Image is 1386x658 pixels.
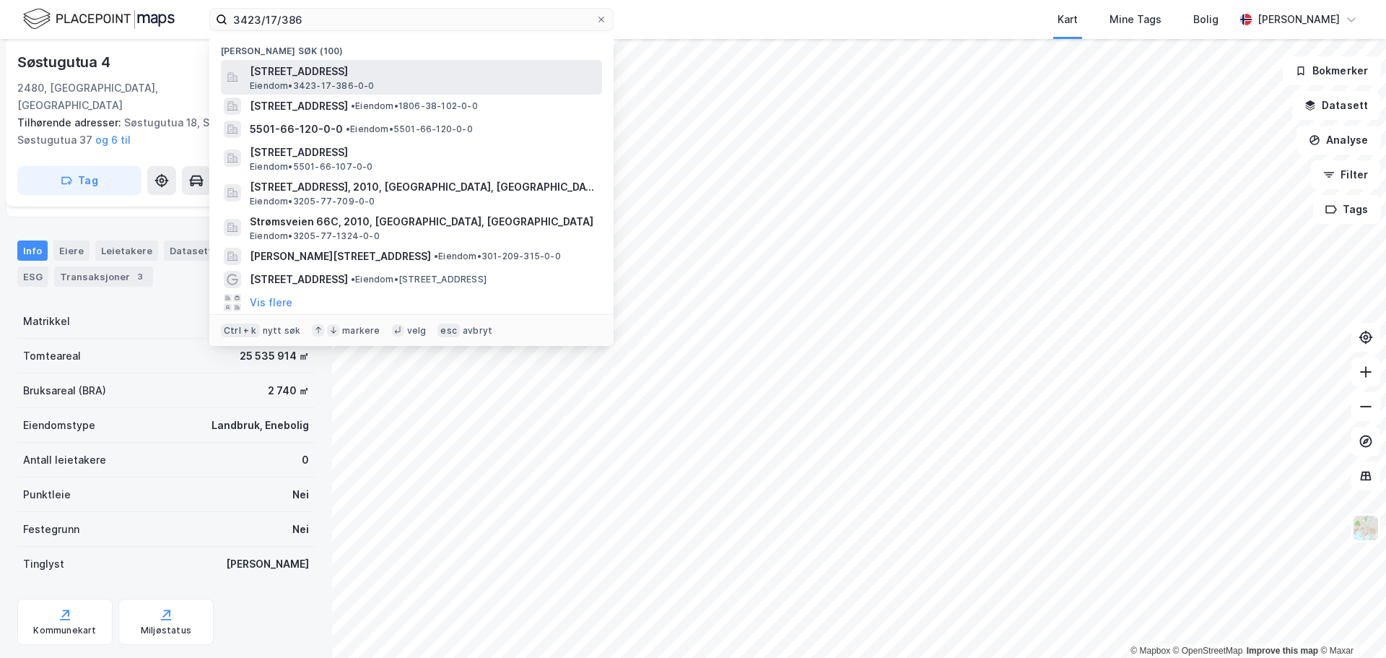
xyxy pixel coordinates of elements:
[23,347,81,365] div: Tomteareal
[250,63,596,80] span: [STREET_ADDRESS]
[250,121,343,138] span: 5501-66-120-0-0
[250,98,348,115] span: [STREET_ADDRESS]
[23,313,70,330] div: Matrikkel
[1292,91,1380,120] button: Datasett
[292,486,309,503] div: Nei
[250,213,596,230] span: Strømsveien 66C, 2010, [GEOGRAPHIC_DATA], [GEOGRAPHIC_DATA]
[1258,11,1340,28] div: [PERSON_NAME]
[1283,56,1380,85] button: Bokmerker
[212,417,309,434] div: Landbruk, Enebolig
[1352,514,1380,542] img: Z
[1247,646,1318,656] a: Improve this map
[302,451,309,469] div: 0
[250,271,348,288] span: [STREET_ADDRESS]
[263,325,301,337] div: nytt søk
[351,274,355,285] span: •
[250,248,431,265] span: [PERSON_NAME][STREET_ADDRESS]
[292,521,309,538] div: Nei
[250,196,375,207] span: Eiendom • 3205-77-709-0-0
[23,451,106,469] div: Antall leietakere
[17,267,48,287] div: ESG
[164,241,218,261] div: Datasett
[17,116,124,129] span: Tilhørende adresser:
[268,382,309,399] div: 2 740 ㎡
[141,625,191,636] div: Miljøstatus
[17,114,303,149] div: Søstugutua 18, Søstugutua 19, Søstugutua 37
[463,325,492,337] div: avbryt
[351,100,478,112] span: Eiendom • 1806-38-102-0-0
[346,124,350,134] span: •
[226,555,309,573] div: [PERSON_NAME]
[434,251,561,262] span: Eiendom • 301-209-315-0-0
[1313,195,1380,224] button: Tags
[1130,646,1170,656] a: Mapbox
[351,100,355,111] span: •
[1110,11,1161,28] div: Mine Tags
[23,417,95,434] div: Eiendomstype
[250,178,596,196] span: [STREET_ADDRESS], 2010, [GEOGRAPHIC_DATA], [GEOGRAPHIC_DATA]
[23,486,71,503] div: Punktleie
[1058,11,1078,28] div: Kart
[17,51,113,74] div: Søstugutua 4
[53,241,90,261] div: Eiere
[227,9,596,30] input: Søk på adresse, matrikkel, gårdeiere, leietakere eller personer
[434,251,438,261] span: •
[17,166,141,195] button: Tag
[250,80,375,92] span: Eiendom • 3423-17-386-0-0
[1296,126,1380,155] button: Analyse
[221,324,260,338] div: Ctrl + k
[250,294,292,311] button: Vis flere
[17,241,48,261] div: Info
[23,555,64,573] div: Tinglyst
[17,79,241,114] div: 2480, [GEOGRAPHIC_DATA], [GEOGRAPHIC_DATA]
[342,325,380,337] div: markere
[209,34,614,60] div: [PERSON_NAME] søk (100)
[1193,11,1219,28] div: Bolig
[1314,589,1386,658] iframe: Chat Widget
[23,382,106,399] div: Bruksareal (BRA)
[250,230,380,242] span: Eiendom • 3205-77-1324-0-0
[1314,589,1386,658] div: Kontrollprogram for chat
[351,274,487,285] span: Eiendom • [STREET_ADDRESS]
[1311,160,1380,189] button: Filter
[1173,646,1243,656] a: OpenStreetMap
[437,324,460,338] div: esc
[407,325,427,337] div: velg
[240,347,309,365] div: 25 535 914 ㎡
[95,241,158,261] div: Leietakere
[250,161,373,173] span: Eiendom • 5501-66-107-0-0
[250,144,596,161] span: [STREET_ADDRESS]
[133,269,147,284] div: 3
[33,625,96,636] div: Kommunekart
[23,7,175,32] img: logo.f888ab2527a4732fd821a326f86c7f29.svg
[346,124,473,135] span: Eiendom • 5501-66-120-0-0
[54,267,153,287] div: Transaksjoner
[23,521,79,538] div: Festegrunn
